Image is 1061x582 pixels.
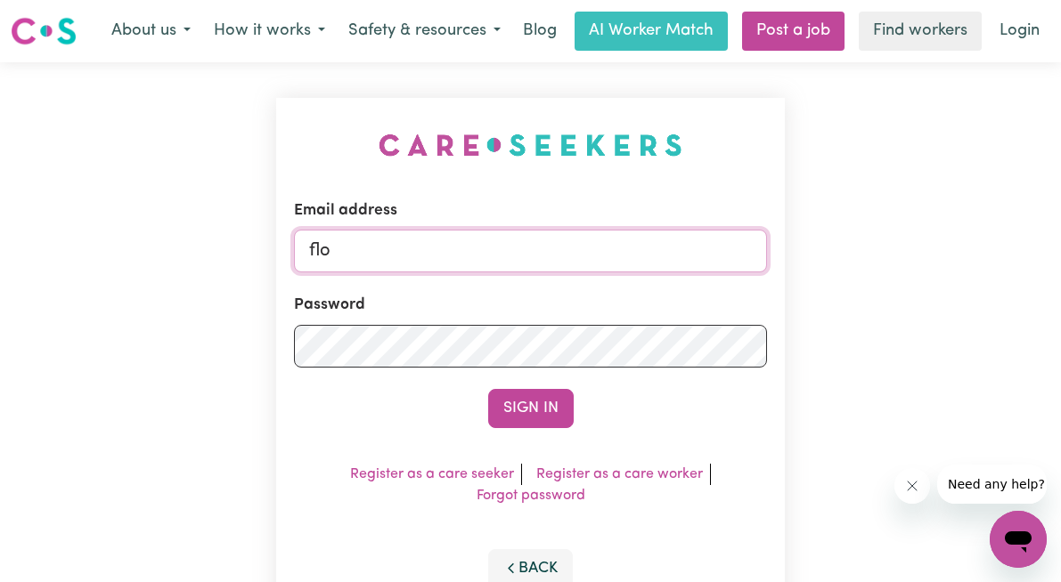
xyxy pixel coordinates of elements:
[512,12,567,51] a: Blog
[337,12,512,50] button: Safety & resources
[894,468,930,504] iframe: Close message
[989,12,1050,51] a: Login
[488,389,574,428] button: Sign In
[859,12,982,51] a: Find workers
[990,511,1047,568] iframe: Button to launch messaging window
[937,465,1047,504] iframe: Message from company
[294,199,397,222] label: Email address
[477,489,585,503] a: Forgot password
[100,12,202,50] button: About us
[294,294,365,317] label: Password
[536,467,703,481] a: Register as a care worker
[11,11,77,52] a: Careseekers logo
[202,12,337,50] button: How it works
[294,230,768,272] input: Email address
[11,15,77,47] img: Careseekers logo
[575,12,728,51] a: AI Worker Match
[350,467,514,481] a: Register as a care seeker
[742,12,845,51] a: Post a job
